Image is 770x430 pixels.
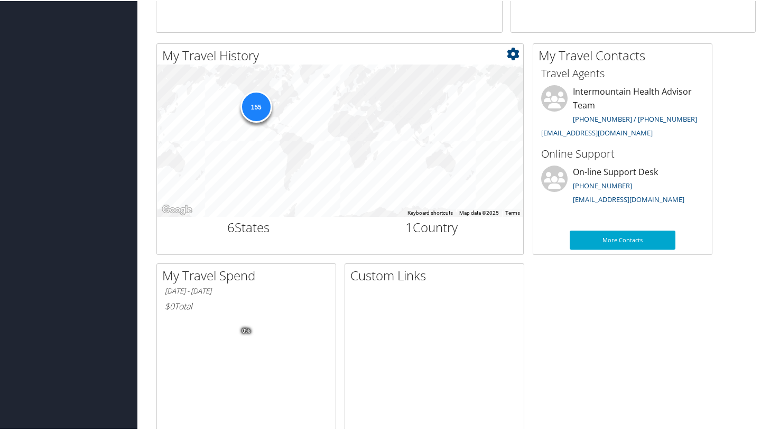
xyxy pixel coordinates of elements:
[160,202,194,216] a: Open this area in Google Maps (opens a new window)
[541,145,704,160] h3: Online Support
[162,266,336,283] h2: My Travel Spend
[459,209,499,215] span: Map data ©2025
[536,84,709,141] li: Intermountain Health Advisor Team
[407,208,453,216] button: Keyboard shortcuts
[541,65,704,80] h3: Travel Agents
[165,299,174,311] span: $0
[536,164,709,208] li: On-line Support Desk
[350,266,524,283] h2: Custom Links
[227,217,235,235] span: 6
[160,202,194,216] img: Google
[165,299,328,311] h6: Total
[541,127,653,136] a: [EMAIL_ADDRESS][DOMAIN_NAME]
[505,209,520,215] a: Terms (opens in new tab)
[165,217,332,235] h2: States
[405,217,413,235] span: 1
[539,45,712,63] h2: My Travel Contacts
[162,45,523,63] h2: My Travel History
[573,113,697,123] a: [PHONE_NUMBER] / [PHONE_NUMBER]
[348,217,516,235] h2: Country
[573,194,684,203] a: [EMAIL_ADDRESS][DOMAIN_NAME]
[165,285,328,295] h6: [DATE] - [DATE]
[570,230,675,249] a: More Contacts
[240,90,272,122] div: 155
[573,180,632,189] a: [PHONE_NUMBER]
[242,327,251,333] tspan: 0%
